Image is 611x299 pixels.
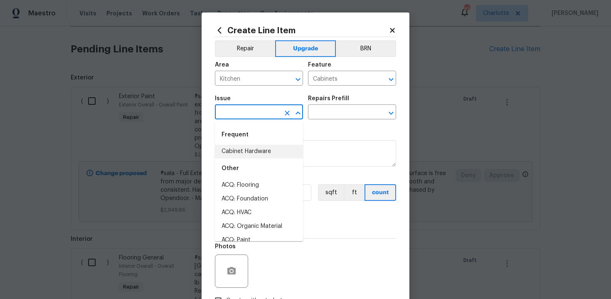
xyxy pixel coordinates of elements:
button: Open [385,107,397,119]
div: Frequent [215,125,303,145]
button: Open [385,74,397,85]
h5: Issue [215,96,231,101]
h2: Create Line Item [215,26,389,35]
li: ACQ: Foundation [215,192,303,206]
li: ACQ: Paint [215,233,303,247]
button: count [365,184,396,201]
button: Open [292,74,304,85]
button: Close [292,107,304,119]
li: Cabinet Hardware [215,145,303,158]
button: Upgrade [275,40,336,57]
h5: Photos [215,244,236,250]
button: Clear [281,107,293,119]
h5: Area [215,62,229,68]
button: ft [344,184,365,201]
li: ACQ: Flooring [215,178,303,192]
h5: Feature [308,62,331,68]
button: sqft [318,184,344,201]
button: BRN [336,40,396,57]
button: Repair [215,40,275,57]
div: Other [215,158,303,178]
li: ACQ: HVAC [215,206,303,220]
li: ACQ: Organic Material [215,220,303,233]
h5: Repairs Prefill [308,96,349,101]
